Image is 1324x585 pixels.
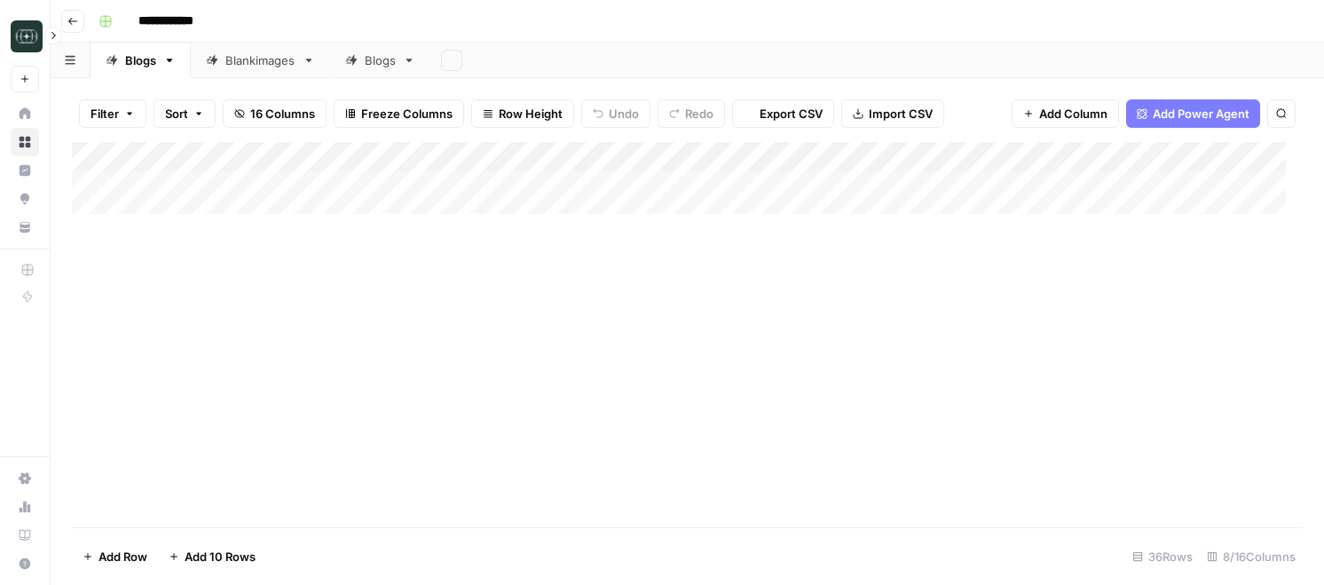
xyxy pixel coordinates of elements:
button: 16 Columns [223,99,327,128]
span: Freeze Columns [361,105,453,123]
div: Blankimages [225,51,296,69]
a: Blankimages [191,43,330,78]
span: Redo [685,105,713,123]
button: Import CSV [841,99,944,128]
a: Blogs [91,43,191,78]
div: Blogs [125,51,156,69]
button: Add 10 Rows [158,542,266,571]
a: Home [11,99,39,128]
span: Add Power Agent [1153,105,1249,123]
span: Export CSV [760,105,823,123]
button: Add Power Agent [1126,99,1260,128]
div: Blogs [365,51,396,69]
span: 16 Columns [250,105,315,123]
a: Opportunities [11,185,39,213]
button: Filter [79,99,146,128]
button: Export CSV [732,99,834,128]
button: Undo [581,99,650,128]
span: Import CSV [869,105,933,123]
span: Undo [609,105,639,123]
span: Add Row [99,548,147,565]
a: Blogs [330,43,430,78]
button: Row Height [471,99,574,128]
span: Filter [91,105,119,123]
a: Usage [11,493,39,521]
a: Insights [11,156,39,185]
button: Workspace: Catalyst [11,14,39,59]
a: Browse [11,128,39,156]
span: Add Column [1039,105,1107,123]
button: Sort [154,99,216,128]
span: Add 10 Rows [185,548,256,565]
img: Catalyst Logo [11,20,43,52]
span: Sort [165,105,188,123]
div: 8/16 Columns [1200,542,1303,571]
button: Help + Support [11,549,39,578]
button: Add Row [72,542,158,571]
a: Settings [11,464,39,493]
button: Redo [658,99,725,128]
button: Add Column [1012,99,1119,128]
span: Row Height [499,105,563,123]
div: 36 Rows [1125,542,1200,571]
button: Freeze Columns [334,99,464,128]
a: Your Data [11,213,39,241]
a: Learning Hub [11,521,39,549]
